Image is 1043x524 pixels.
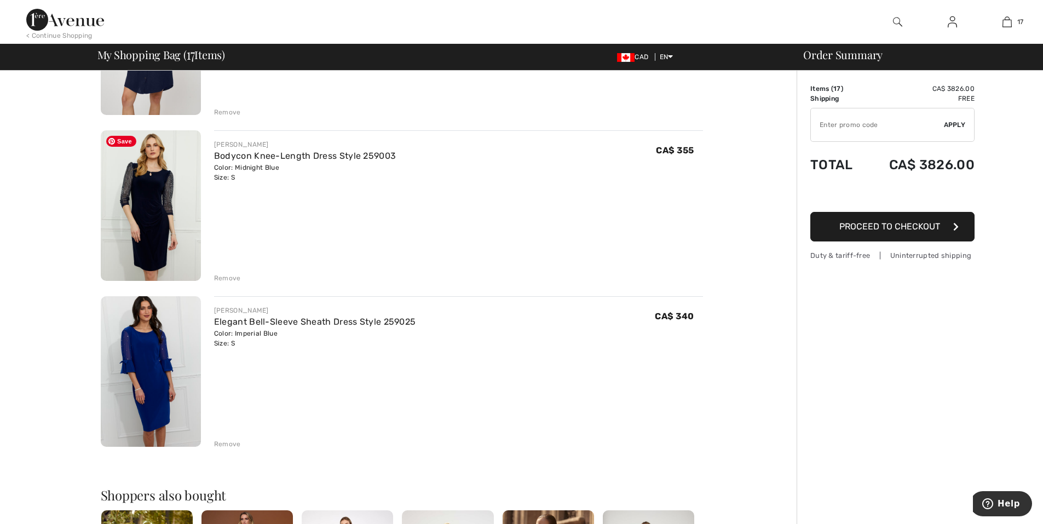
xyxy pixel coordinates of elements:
span: CAD [617,53,653,61]
div: Color: Midnight Blue Size: S [214,163,396,182]
span: CA$ 355 [656,145,694,156]
img: search the website [893,15,902,28]
div: < Continue Shopping [26,31,93,41]
img: 1ère Avenue [26,9,104,31]
a: Elegant Bell-Sleeve Sheath Dress Style 259025 [214,316,416,327]
div: [PERSON_NAME] [214,140,396,149]
div: [PERSON_NAME] [214,306,416,315]
span: My Shopping Bag ( Items) [97,49,226,60]
a: 17 [980,15,1034,28]
span: 17 [1017,17,1024,27]
div: Order Summary [790,49,1036,60]
a: Sign In [939,15,966,29]
td: Total [810,146,865,183]
img: My Info [948,15,957,28]
div: Remove [214,439,241,449]
span: 17 [187,47,195,61]
span: Proceed to Checkout [839,221,940,232]
span: EN [660,53,673,61]
td: Items ( ) [810,84,865,94]
button: Proceed to Checkout [810,212,975,241]
div: Remove [214,273,241,283]
a: Bodycon Knee-Length Dress Style 259003 [214,151,396,161]
iframe: Opens a widget where you can find more information [973,491,1032,519]
img: Bodycon Knee-Length Dress Style 259003 [101,130,201,281]
td: CA$ 3826.00 [865,84,975,94]
td: Free [865,94,975,103]
input: Promo code [811,108,944,141]
img: My Bag [1002,15,1012,28]
h2: Shoppers also bought [101,488,703,502]
div: Remove [214,107,241,117]
span: 17 [833,85,841,93]
div: Duty & tariff-free | Uninterrupted shipping [810,250,975,261]
span: Apply [944,120,966,130]
td: Shipping [810,94,865,103]
div: Color: Imperial Blue Size: S [214,329,416,348]
span: CA$ 340 [655,311,694,321]
img: Elegant Bell-Sleeve Sheath Dress Style 259025 [101,296,201,447]
td: CA$ 3826.00 [865,146,975,183]
iframe: PayPal-paypal [810,183,975,208]
img: Canadian Dollar [617,53,635,62]
span: Save [106,136,136,147]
